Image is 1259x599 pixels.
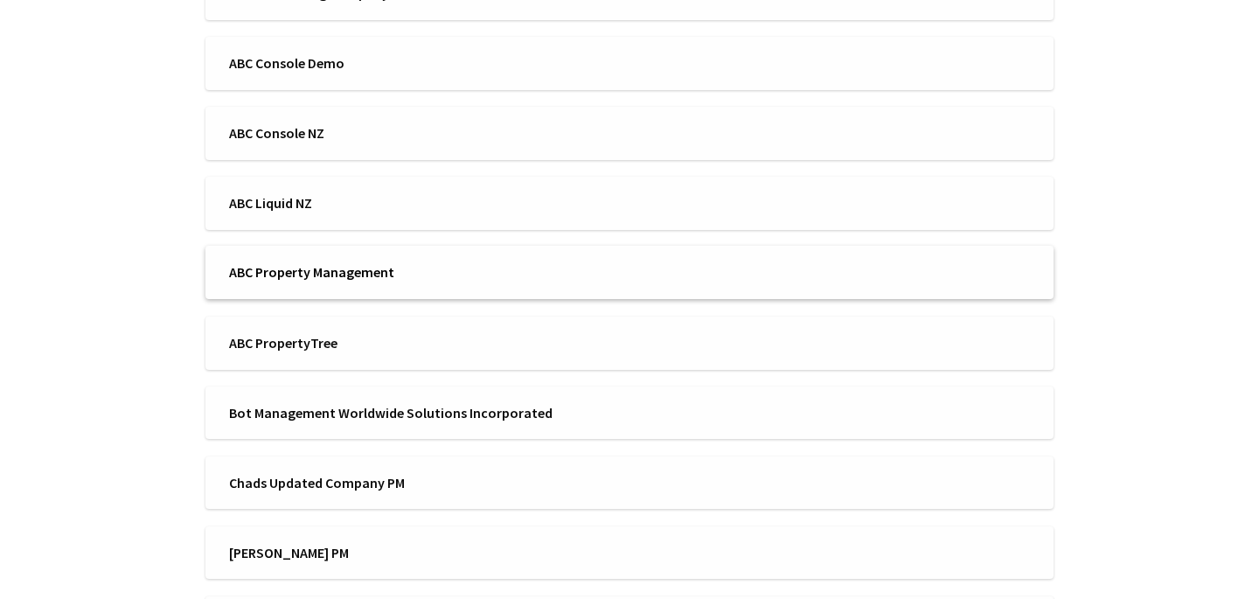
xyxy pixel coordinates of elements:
[205,177,1054,230] a: ABC Liquid NZ
[229,53,618,73] span: ABC Console Demo
[205,456,1054,510] a: Chads Updated Company PM
[229,403,618,422] span: Bot Management Worldwide Solutions Incorporated
[205,526,1054,580] a: [PERSON_NAME] PM
[229,333,618,352] span: ABC PropertyTree
[229,262,618,282] span: ABC Property Management
[205,37,1054,90] a: ABC Console Demo
[205,247,1054,300] a: ABC Property Management
[229,473,618,492] span: Chads Updated Company PM
[205,317,1054,370] a: ABC PropertyTree
[229,123,618,143] span: ABC Console NZ
[229,193,618,212] span: ABC Liquid NZ
[229,543,618,562] span: [PERSON_NAME] PM
[205,107,1054,160] a: ABC Console NZ
[205,387,1054,440] a: Bot Management Worldwide Solutions Incorporated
